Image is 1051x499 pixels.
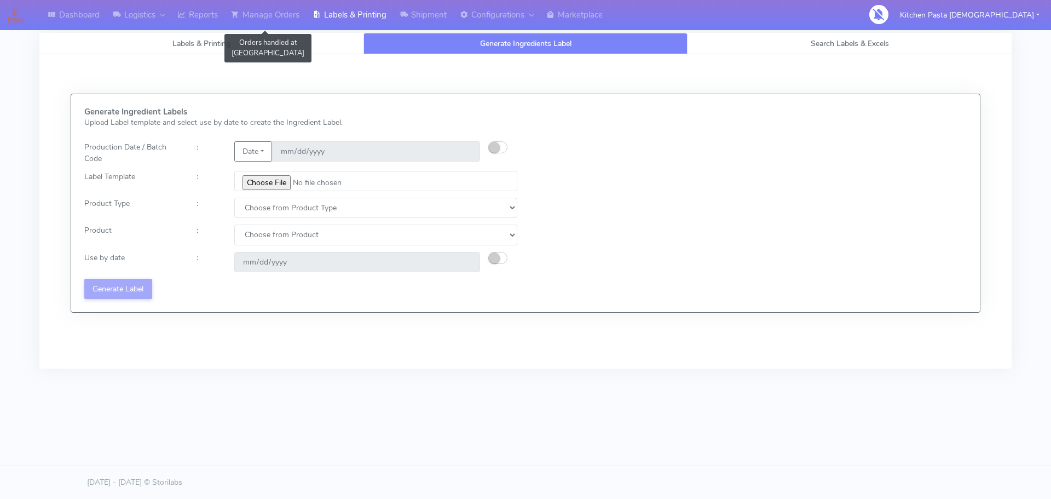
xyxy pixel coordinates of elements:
[76,171,188,191] div: Label Template
[76,252,188,272] div: Use by date
[188,225,226,245] div: :
[188,141,226,164] div: :
[76,198,188,218] div: Product Type
[84,279,152,299] button: Generate Label
[892,4,1048,26] button: Kitchen Pasta [DEMOGRAPHIC_DATA]
[188,171,226,191] div: :
[172,38,230,49] span: Labels & Printing
[76,141,188,164] div: Production Date / Batch Code
[234,141,272,162] button: Date
[84,107,517,117] h5: Generate Ingredient Labels
[76,225,188,245] div: Product
[39,33,1012,54] ul: Tabs
[188,198,226,218] div: :
[84,117,517,128] p: Upload Label template and select use by date to create the Ingredient Label.
[188,252,226,272] div: :
[811,38,889,49] span: Search Labels & Excels
[480,38,571,49] span: Generate Ingredients Label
